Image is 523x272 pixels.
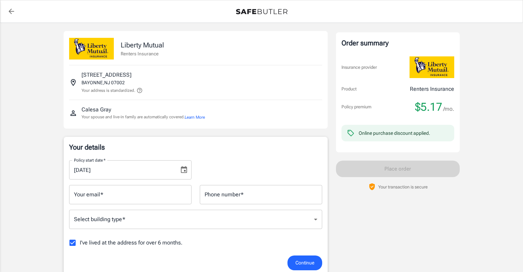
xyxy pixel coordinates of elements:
p: Your address is standardized. [81,87,135,94]
svg: Insured address [69,78,77,87]
span: /mo. [443,104,454,114]
p: Renters Insurance [121,50,164,57]
svg: Insured person [69,109,77,117]
p: Insurance provider [341,64,377,71]
div: Online purchase discount applied. [359,130,430,137]
p: BAYONNE , NJ 07002 [81,79,125,86]
p: Renters Insurance [410,85,454,93]
p: Your details [69,142,322,152]
p: Policy premium [341,104,371,110]
img: Liberty Mutual [69,38,114,59]
p: Liberty Mutual [121,40,164,50]
p: Your spouse and live-in family are automatically covered. [81,114,205,120]
img: Liberty Mutual [410,56,454,78]
label: Policy start date [74,157,106,163]
span: Continue [295,259,314,267]
a: back to quotes [4,4,18,18]
input: Enter email [69,185,192,204]
button: Choose date, selected date is Sep 24, 2025 [177,163,191,177]
button: Learn More [185,114,205,120]
p: Calesa Gray [81,106,111,114]
span: $5.17 [415,100,442,114]
p: Product [341,86,357,93]
div: Order summary [341,38,454,48]
img: Back to quotes [236,9,287,14]
p: [STREET_ADDRESS] [81,71,131,79]
input: Enter number [200,185,322,204]
input: MM/DD/YYYY [69,160,174,179]
button: Continue [287,255,322,270]
span: I've lived at the address for over 6 months. [80,239,183,247]
p: Your transaction is secure [378,184,428,190]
